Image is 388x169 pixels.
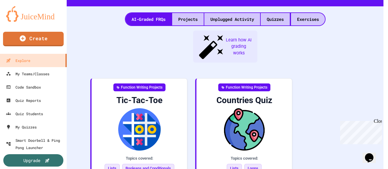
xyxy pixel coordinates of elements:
[338,119,382,144] iframe: chat widget
[172,13,204,25] div: Projects
[113,83,166,91] div: Function Writing Projects
[201,95,287,106] div: Countries Quiz
[96,155,182,161] div: Topics covered:
[6,83,41,91] div: Code Sandbox
[6,137,64,151] div: Smart Doorbell & Ping Pong Launcher
[125,13,172,25] div: AI-Graded FRQs
[6,97,41,104] div: Quiz Reports
[204,13,260,25] div: Unplugged Activity
[6,57,30,64] div: Explore
[6,110,43,117] div: Quiz Students
[6,70,49,77] div: My Teams/Classes
[201,155,287,161] div: Topics covered:
[96,108,182,151] img: Tic-Tac-Toe
[6,123,37,131] div: My Quizzes
[261,13,290,25] div: Quizzes
[96,95,182,106] div: Tic-Tac-Toe
[3,32,64,46] a: Create
[2,2,42,38] div: Chat with us now!Close
[201,108,287,151] img: Countries Quiz
[225,37,253,57] span: Learn how AI grading works
[363,145,382,163] iframe: chat widget
[291,13,325,25] div: Exercises
[23,157,40,164] div: Upgrade
[6,6,61,22] img: logo-orange.svg
[218,83,270,91] div: Function Writing Projects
